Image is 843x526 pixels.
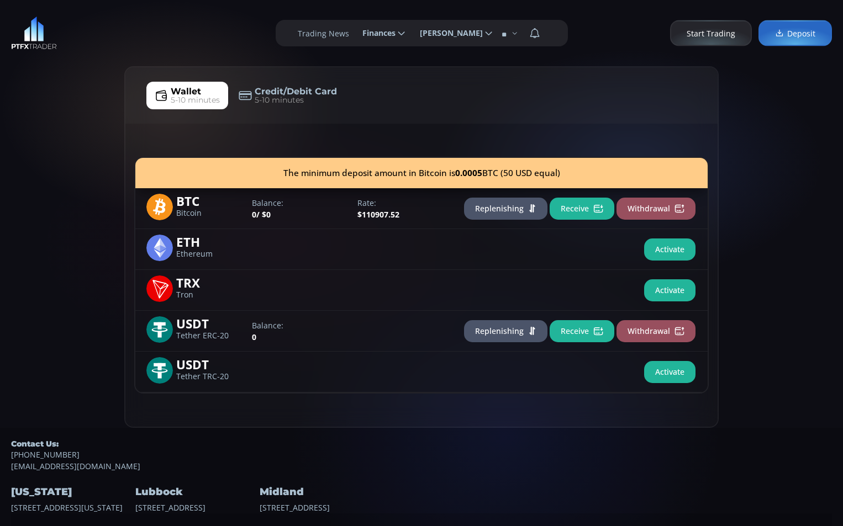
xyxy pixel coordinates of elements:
[357,197,452,209] label: Rate:
[775,28,815,39] span: Deposit
[11,472,133,513] div: [STREET_ADDRESS][US_STATE]
[256,209,271,220] span: / $0
[171,85,201,98] span: Wallet
[464,198,547,220] button: Replenishing
[298,28,349,39] label: Trading News
[176,210,244,217] span: Bitcoin
[255,94,304,106] span: 5-10 minutes
[617,198,696,220] button: Withdrawal
[171,94,220,106] span: 5-10 minutes
[11,439,832,472] div: [EMAIL_ADDRESS][DOMAIN_NAME]
[412,22,483,44] span: [PERSON_NAME]
[644,238,696,261] button: Activate
[550,320,614,342] button: Receive
[176,332,244,339] span: Tether ERC-20
[146,82,228,109] a: Wallet5-10 minutes
[455,167,482,179] b: 0.0005
[230,82,345,109] a: Credit/Debit Card5-10 minutes
[644,279,696,301] button: Activate
[550,198,614,220] button: Receive
[135,158,708,188] div: The minimum deposit amount in Bitcoin is BTC (50 USD equal)
[11,17,57,50] img: LOGO
[644,361,696,383] button: Activate
[687,28,735,39] span: Start Trading
[255,85,337,98] span: Credit/Debit Card
[176,194,244,206] span: BTC
[352,197,457,220] div: $110907.52
[176,275,244,288] span: TRX
[176,235,244,247] span: ETH
[176,373,244,380] span: Tether TRC-20
[135,483,257,501] h4: Lubbock
[464,320,547,342] button: Replenishing
[176,251,244,258] span: Ethereum
[252,197,346,209] label: Balance:
[252,320,346,331] label: Balance:
[260,483,381,501] h4: Midland
[176,316,244,329] span: USDT
[260,472,381,513] div: [STREET_ADDRESS]
[670,20,752,46] a: Start Trading
[11,449,832,460] a: [PHONE_NUMBER]
[246,197,352,220] div: 0
[617,320,696,342] button: Withdrawal
[135,472,257,513] div: [STREET_ADDRESS]
[176,291,244,299] span: Tron
[355,22,396,44] span: Finances
[176,357,244,370] span: USDT
[246,320,352,343] div: 0
[11,439,832,449] h5: Contact Us:
[11,483,133,501] h4: [US_STATE]
[758,20,832,46] a: Deposit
